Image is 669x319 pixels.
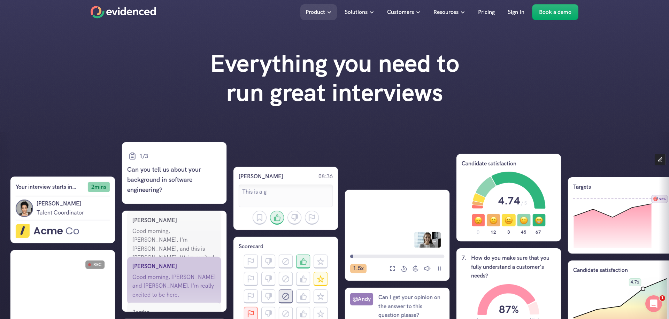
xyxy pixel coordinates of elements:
[508,8,524,17] p: Sign In
[655,154,666,165] button: Edit Framer Content
[473,4,500,20] a: Pricing
[502,4,530,20] a: Sign In
[306,8,325,17] p: Product
[532,4,578,20] a: Book a demo
[645,295,662,312] iframe: Intercom live chat
[91,6,156,18] a: Home
[478,8,495,17] p: Pricing
[660,295,665,301] span: 1
[345,8,368,17] p: Solutions
[387,8,414,17] p: Customers
[539,8,571,17] p: Book a demo
[195,49,474,107] h1: Everything you need to run great interviews
[433,8,459,17] p: Resources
